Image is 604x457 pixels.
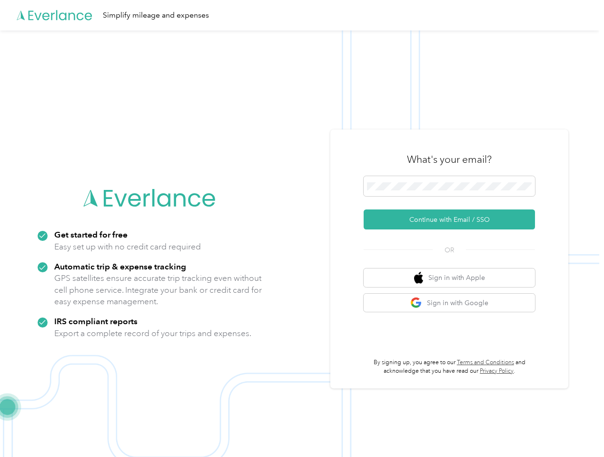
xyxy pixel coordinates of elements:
span: OR [433,245,466,255]
strong: Get started for free [54,229,128,239]
div: Simplify mileage and expenses [103,10,209,21]
button: google logoSign in with Google [364,294,535,312]
p: Easy set up with no credit card required [54,241,201,253]
strong: IRS compliant reports [54,316,138,326]
a: Terms and Conditions [457,359,514,366]
h3: What's your email? [407,153,492,166]
button: Continue with Email / SSO [364,209,535,229]
a: Privacy Policy [480,368,514,375]
strong: Automatic trip & expense tracking [54,261,186,271]
p: Export a complete record of your trips and expenses. [54,328,251,339]
img: apple logo [414,272,424,284]
p: GPS satellites ensure accurate trip tracking even without cell phone service. Integrate your bank... [54,272,262,308]
p: By signing up, you agree to our and acknowledge that you have read our . [364,358,535,375]
button: apple logoSign in with Apple [364,268,535,287]
img: google logo [410,297,422,309]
